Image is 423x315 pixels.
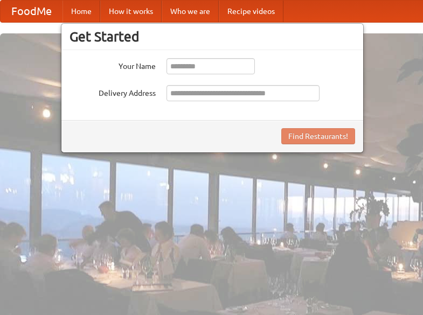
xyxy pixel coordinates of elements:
[281,128,355,144] button: Find Restaurants!
[70,85,156,99] label: Delivery Address
[70,29,355,45] h3: Get Started
[63,1,100,22] a: Home
[100,1,162,22] a: How it works
[162,1,219,22] a: Who we are
[219,1,283,22] a: Recipe videos
[1,1,63,22] a: FoodMe
[70,58,156,72] label: Your Name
